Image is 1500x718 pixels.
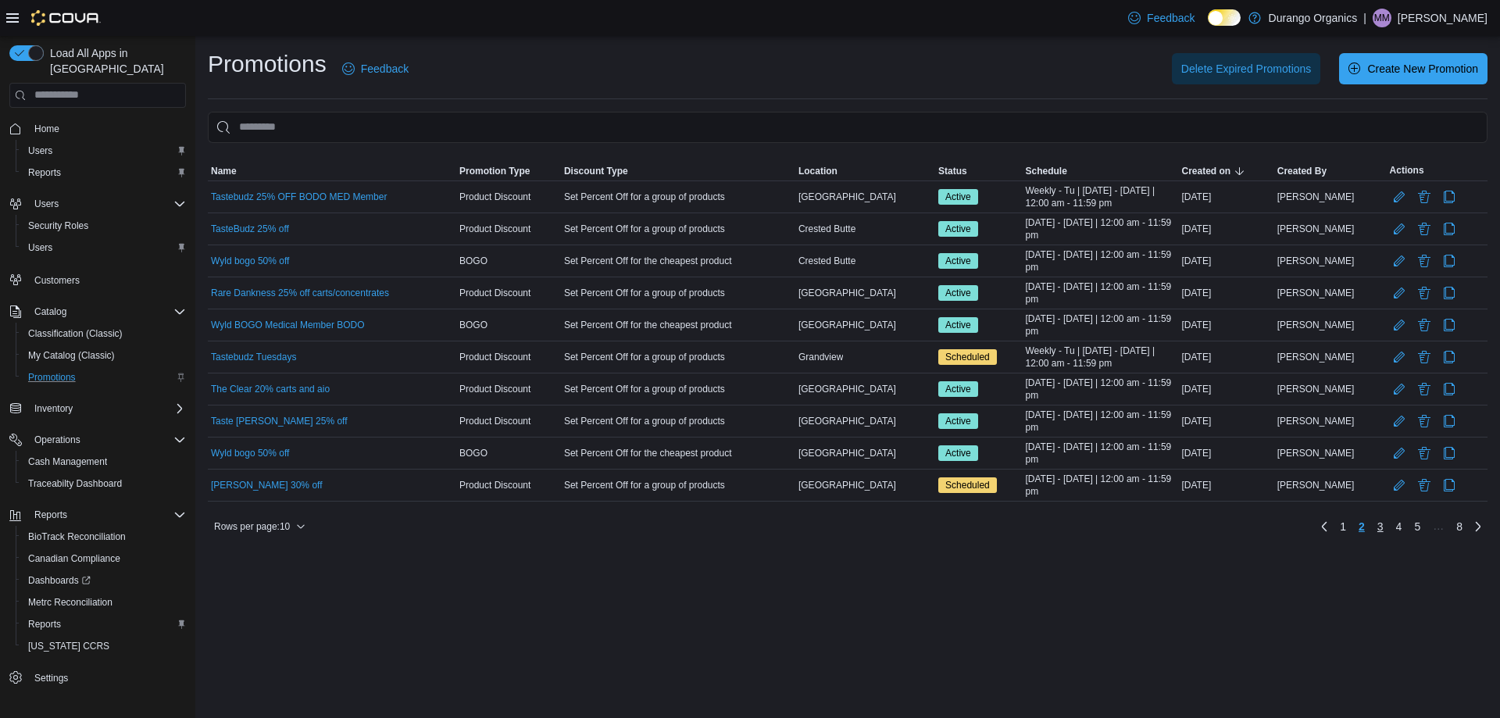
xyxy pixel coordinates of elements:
[1390,188,1409,206] button: Edit Promotion
[1208,26,1209,27] span: Dark Mode
[561,412,795,430] div: Set Percent Off for a group of products
[798,165,837,177] span: Location
[798,351,843,363] span: Grandview
[1415,220,1434,238] button: Delete Promotion
[1415,188,1434,206] button: Delete Promotion
[22,163,186,182] span: Reports
[1440,188,1459,206] button: Clone Promotion
[945,414,971,428] span: Active
[1026,280,1176,305] span: [DATE] - [DATE] | 12:00 am - 11:59 pm
[1334,514,1469,539] ul: Pagination for table:
[22,615,186,634] span: Reports
[208,162,456,180] button: Name
[1390,164,1424,177] span: Actions
[16,237,192,259] button: Users
[1371,514,1390,539] a: Page 3 of 8
[16,366,192,388] button: Promotions
[22,324,186,343] span: Classification (Classic)
[1277,415,1355,427] span: [PERSON_NAME]
[1390,252,1409,270] button: Edit Promotion
[361,61,409,77] span: Feedback
[561,316,795,334] div: Set Percent Off for the cheapest product
[459,351,530,363] span: Product Discount
[3,666,192,689] button: Settings
[16,635,192,657] button: [US_STATE] CCRS
[1396,519,1402,534] span: 4
[28,119,186,138] span: Home
[459,287,530,299] span: Product Discount
[16,591,192,613] button: Metrc Reconciliation
[1440,348,1459,366] button: Clone Promotion
[16,526,192,548] button: BioTrack Reconciliation
[459,447,487,459] span: BOGO
[1179,476,1274,495] div: [DATE]
[211,165,237,177] span: Name
[945,286,971,300] span: Active
[208,48,327,80] h1: Promotions
[1415,476,1434,495] button: Delete Promotion
[28,271,86,290] a: Customers
[1363,9,1366,27] p: |
[459,479,530,491] span: Product Discount
[1367,61,1478,77] span: Create New Promotion
[1026,345,1176,370] span: Weekly - Tu | [DATE] - [DATE] | 12:00 am - 11:59 pm
[1339,53,1487,84] button: Create New Promotion
[459,165,530,177] span: Promotion Type
[1179,316,1274,334] div: [DATE]
[28,574,91,587] span: Dashboards
[211,319,365,331] a: Wyld BOGO Medical Member BODO
[1179,412,1274,430] div: [DATE]
[22,141,186,160] span: Users
[459,415,530,427] span: Product Discount
[28,552,120,565] span: Canadian Compliance
[31,10,101,26] img: Cova
[16,570,192,591] a: Dashboards
[22,527,186,546] span: BioTrack Reconciliation
[1277,319,1355,331] span: [PERSON_NAME]
[28,669,74,688] a: Settings
[1182,165,1231,177] span: Created on
[1390,316,1409,334] button: Edit Promotion
[208,517,312,536] button: Rows per page:10
[935,162,1022,180] button: Status
[561,252,795,270] div: Set Percent Off for the cheapest product
[16,345,192,366] button: My Catalog (Classic)
[1374,9,1390,27] span: MM
[1390,476,1409,495] button: Edit Promotion
[22,324,129,343] a: Classification (Classic)
[34,305,66,318] span: Catalog
[22,141,59,160] a: Users
[1269,9,1358,27] p: Durango Organics
[561,188,795,206] div: Set Percent Off for a group of products
[3,117,192,140] button: Home
[459,383,530,395] span: Product Discount
[28,302,186,321] span: Catalog
[564,165,628,177] span: Discount Type
[1277,223,1355,235] span: [PERSON_NAME]
[1440,284,1459,302] button: Clone Promotion
[22,637,186,655] span: Washington CCRS
[22,593,186,612] span: Metrc Reconciliation
[1315,517,1334,536] a: Previous page
[28,455,107,468] span: Cash Management
[1359,519,1365,534] span: 2
[22,163,67,182] a: Reports
[1208,9,1241,26] input: Dark Mode
[938,381,978,397] span: Active
[1277,479,1355,491] span: [PERSON_NAME]
[561,476,795,495] div: Set Percent Off for a group of products
[1377,519,1384,534] span: 3
[798,447,896,459] span: [GEOGRAPHIC_DATA]
[1179,380,1274,398] div: [DATE]
[1440,444,1459,463] button: Clone Promotion
[208,112,1487,143] input: This is a search bar. As you type, the results lower in the page will automatically filter.
[22,571,97,590] a: Dashboards
[1026,165,1067,177] span: Schedule
[22,346,121,365] a: My Catalog (Classic)
[459,191,530,203] span: Product Discount
[28,668,186,688] span: Settings
[28,195,186,213] span: Users
[34,198,59,210] span: Users
[22,238,186,257] span: Users
[945,318,971,332] span: Active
